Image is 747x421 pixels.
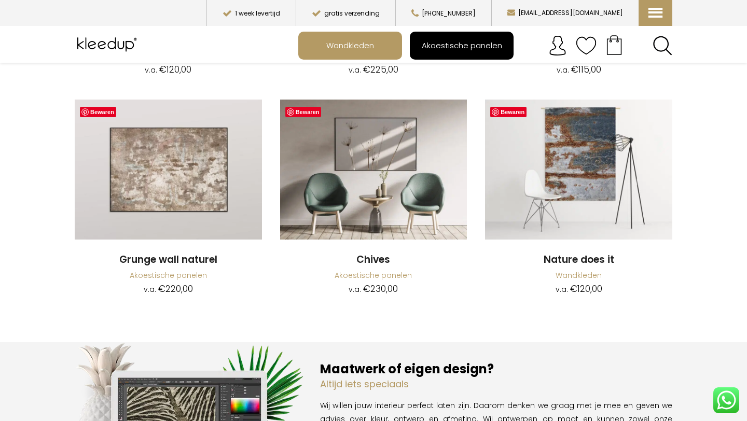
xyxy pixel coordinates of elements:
a: Your cart [597,32,632,58]
a: Wandkleden [556,270,602,280]
span: Wandkleden [321,36,380,55]
img: account.svg [547,35,568,56]
bdi: 115,00 [571,63,601,76]
a: Akoestische panelen [411,33,513,59]
span: € [363,283,370,295]
span: v.a. [144,284,156,294]
span: v.a. [349,284,361,294]
span: € [158,283,165,295]
a: Nature Does It [485,100,672,241]
a: Bewaren [80,107,116,117]
span: v.a. [557,65,569,75]
a: Nature does it [485,253,672,267]
span: v.a. [556,284,568,294]
bdi: 220,00 [158,283,193,295]
bdi: 225,00 [363,63,398,76]
img: Grunge Wall Naturel [75,100,262,240]
a: Bewaren [490,107,527,117]
span: € [159,63,167,76]
span: v.a. [145,65,157,75]
a: Chives [280,253,467,267]
img: Kleedup [75,32,142,58]
bdi: 230,00 [363,283,398,295]
h4: Altijd iets speciaals [320,377,672,390]
a: Search [653,36,672,55]
a: Bewaren [285,107,322,117]
a: Akoestische panelen [335,270,412,280]
a: Grunge wall naturel [75,253,262,267]
span: € [570,283,577,295]
span: Akoestische panelen [416,36,508,55]
bdi: 120,00 [159,63,191,76]
span: € [363,63,370,76]
a: Akoestische panelen [130,270,207,280]
img: Nature Does It [485,100,672,240]
img: Chives [280,100,467,240]
a: Grunge Wall Naturel [75,100,262,241]
a: Chives [280,100,467,241]
a: Wandkleden [299,33,401,59]
nav: Main menu [298,32,680,60]
span: € [571,63,578,76]
strong: Maatwerk of eigen design? [320,360,494,377]
span: v.a. [349,65,361,75]
img: verlanglijstje.svg [576,35,597,56]
bdi: 120,00 [570,283,602,295]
